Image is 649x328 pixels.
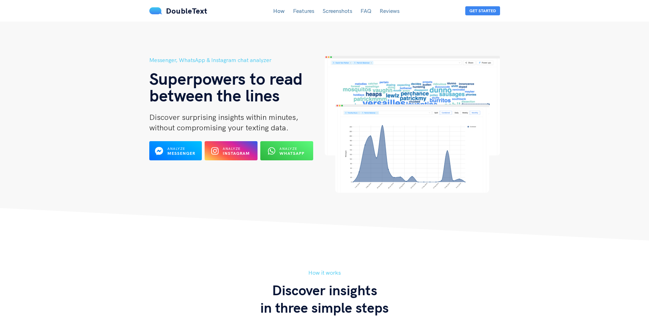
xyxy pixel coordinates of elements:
h5: Messenger, WhatsApp & Instagram chat analyzer [149,56,325,64]
button: Get Started [465,6,500,15]
span: Discover surprising insights within minutes, [149,112,298,122]
a: DoubleText [149,6,207,16]
span: between the lines [149,85,280,106]
a: FAQ [361,7,371,14]
b: Messenger [167,151,195,156]
a: Reviews [380,7,399,14]
span: DoubleText [166,6,207,16]
span: Analyze [279,146,297,151]
a: Analyze Instagram [205,150,258,157]
span: without compromising your texting data. [149,123,288,132]
span: Analyze [223,146,240,151]
h5: How it works [149,268,500,277]
span: Analyze [167,146,185,151]
button: Analyze WhatsApp [260,141,313,160]
button: Analyze Messenger [149,141,202,160]
button: Analyze Instagram [205,141,258,160]
span: Superpowers to read [149,68,303,89]
b: Instagram [223,151,250,156]
h3: Discover insights in three simple steps [149,281,500,316]
a: How [273,7,285,14]
img: hero [325,56,500,193]
b: WhatsApp [279,151,304,156]
a: Features [293,7,314,14]
a: Screenshots [323,7,352,14]
img: mS3x8y1f88AAAAABJRU5ErkJggg== [149,7,163,14]
a: Analyze Messenger [149,150,202,157]
a: Analyze WhatsApp [260,150,313,157]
